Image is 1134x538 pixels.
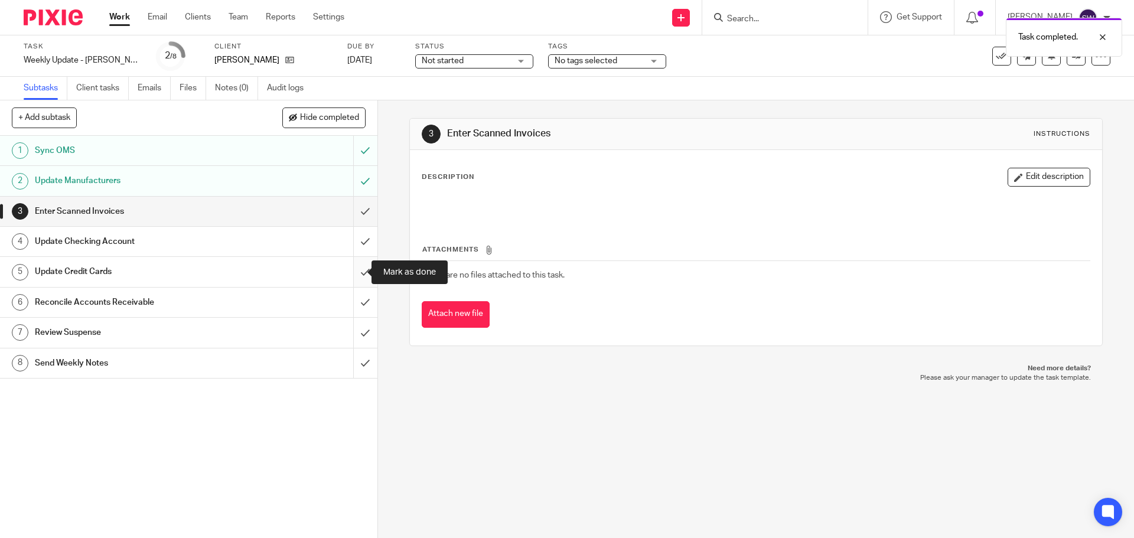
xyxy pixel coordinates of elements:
button: Attach new file [422,301,490,328]
span: There are no files attached to this task. [422,271,565,279]
a: Reports [266,11,295,23]
label: Task [24,42,142,51]
h1: Sync OMS [35,142,239,159]
div: 2 [12,173,28,190]
h1: Update Manufacturers [35,172,239,190]
img: svg%3E [1078,8,1097,27]
div: Instructions [1034,129,1090,139]
div: 8 [12,355,28,371]
div: 7 [12,324,28,341]
div: 3 [12,203,28,220]
h1: Enter Scanned Invoices [35,203,239,220]
div: 3 [422,125,441,144]
span: No tags selected [555,57,617,65]
a: Settings [313,11,344,23]
button: Edit description [1008,168,1090,187]
span: Attachments [422,246,479,253]
div: 1 [12,142,28,159]
div: Weekly Update - [PERSON_NAME] [24,54,142,66]
p: Task completed. [1018,31,1078,43]
a: Subtasks [24,77,67,100]
span: [DATE] [347,56,372,64]
p: Please ask your manager to update the task template. [421,373,1090,383]
button: + Add subtask [12,107,77,128]
h1: Reconcile Accounts Receivable [35,294,239,311]
h1: Send Weekly Notes [35,354,239,372]
span: Hide completed [300,113,359,123]
a: Files [180,77,206,100]
div: 2 [165,49,177,63]
a: Emails [138,77,171,100]
a: Client tasks [76,77,129,100]
a: Work [109,11,130,23]
img: Pixie [24,9,83,25]
label: Tags [548,42,666,51]
h1: Review Suspense [35,324,239,341]
div: 6 [12,294,28,311]
h1: Enter Scanned Invoices [447,128,781,140]
small: /8 [170,53,177,60]
h1: Update Checking Account [35,233,239,250]
div: Weekly Update - Gore [24,54,142,66]
a: Clients [185,11,211,23]
button: Hide completed [282,107,366,128]
p: Need more details? [421,364,1090,373]
h1: Update Credit Cards [35,263,239,281]
label: Status [415,42,533,51]
a: Team [229,11,248,23]
p: Description [422,172,474,182]
div: 5 [12,264,28,281]
a: Notes (0) [215,77,258,100]
label: Client [214,42,333,51]
a: Email [148,11,167,23]
p: [PERSON_NAME] [214,54,279,66]
a: Audit logs [267,77,312,100]
span: Not started [422,57,464,65]
div: 4 [12,233,28,250]
label: Due by [347,42,400,51]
